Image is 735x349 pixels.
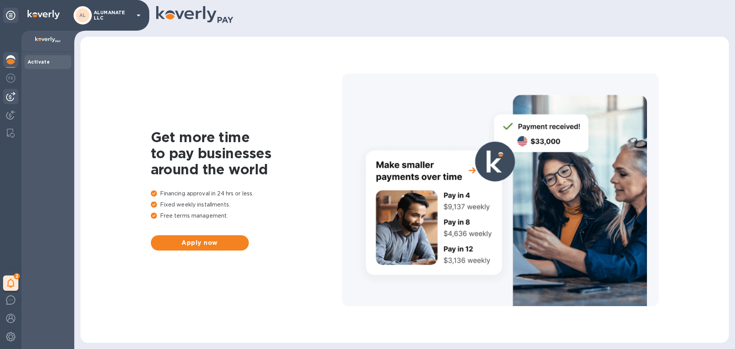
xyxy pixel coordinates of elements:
img: Logo [28,10,60,19]
span: 2 [14,273,20,279]
p: ALUMANATE LLC [94,10,132,21]
span: Apply now [157,238,243,247]
button: Apply now [151,235,249,251]
div: Unpin categories [3,8,18,23]
img: Foreign exchange [6,74,15,83]
p: Financing approval in 24 hrs or less. [151,190,342,198]
h1: Get more time to pay businesses around the world [151,129,342,177]
p: Fixed weekly installments. [151,201,342,209]
p: Free terms management. [151,212,342,220]
b: AL [79,12,86,18]
b: Activate [28,59,50,65]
